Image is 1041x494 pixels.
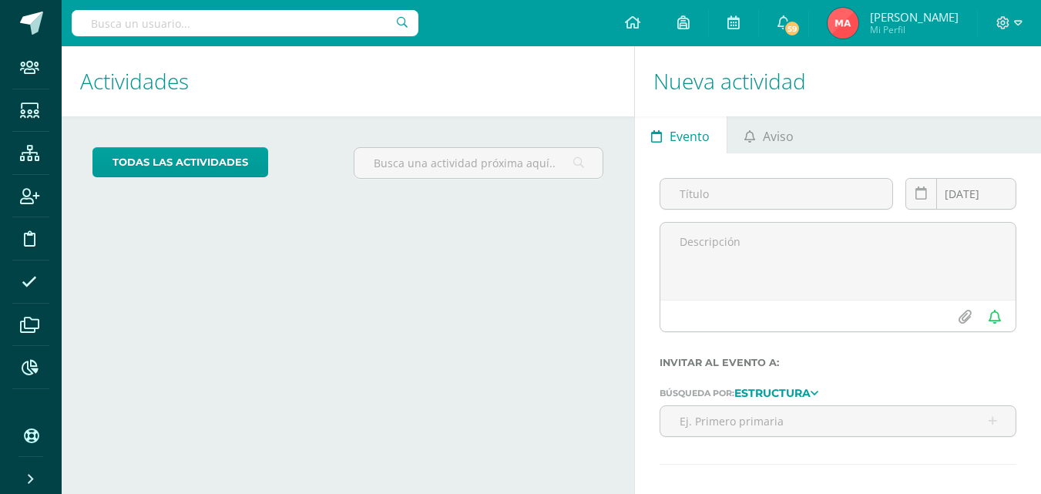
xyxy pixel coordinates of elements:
[653,46,1023,116] h1: Nueva actividad
[763,118,794,155] span: Aviso
[670,118,710,155] span: Evento
[828,8,858,39] img: 8d3d044f6c5e0d360e86203a217bbd6d.png
[906,179,1016,209] input: Fecha de entrega
[660,357,1016,368] label: Invitar al evento a:
[660,388,734,398] span: Búsqueda por:
[354,148,602,178] input: Busca una actividad próxima aquí...
[660,179,892,209] input: Título
[870,9,959,25] span: [PERSON_NAME]
[870,23,959,36] span: Mi Perfil
[80,46,616,116] h1: Actividades
[92,147,268,177] a: todas las Actividades
[72,10,418,36] input: Busca un usuario...
[734,387,818,398] a: Estructura
[660,406,1016,436] input: Ej. Primero primaria
[635,116,727,153] a: Evento
[727,116,810,153] a: Aviso
[784,20,801,37] span: 59
[734,386,811,400] strong: Estructura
